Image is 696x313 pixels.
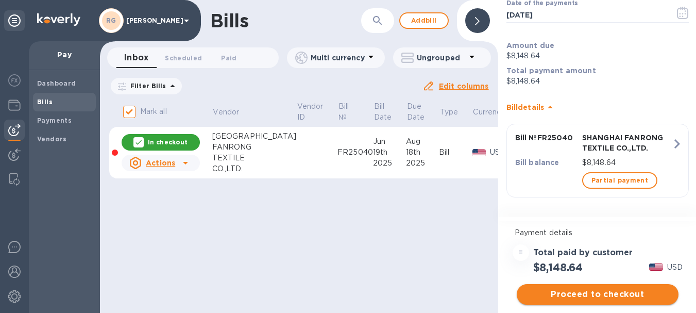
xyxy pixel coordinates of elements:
[406,147,439,158] div: 18th
[533,248,633,258] h3: Total paid by customer
[37,13,80,26] img: Logo
[106,17,116,24] b: RG
[338,101,359,123] p: Bill №
[649,263,663,271] img: USD
[515,227,681,238] p: Payment details
[146,159,175,167] u: Actions
[37,98,53,106] b: Bills
[506,103,544,111] b: Bill details
[212,131,296,142] div: [GEOGRAPHIC_DATA]
[490,147,506,158] p: USD
[439,82,489,90] u: Edit columns
[37,79,76,87] b: Dashboard
[399,12,449,29] button: Addbill
[440,107,472,118] span: Type
[533,261,583,274] h2: $8,148.64
[515,133,578,143] p: Bill № FR25040
[439,147,472,158] div: Bill
[473,107,505,118] p: Currency
[212,142,296,153] div: FANRONG
[213,107,239,118] p: Vendor
[506,124,689,197] button: Bill №FR25040SHANGHAI FANRONG TEXTILE CO.,LTD.Bill balance$8,148.64Partial payment
[417,53,466,63] p: Ungrouped
[591,174,648,187] span: Partial payment
[124,51,148,65] span: Inbox
[472,149,486,156] img: USD
[515,157,578,168] p: Bill balance
[373,147,406,158] div: 19th
[440,107,459,118] p: Type
[165,53,202,63] span: Scheduled
[373,158,406,169] div: 2025
[126,81,166,90] p: Filter Bills
[582,133,672,153] p: SHANGHAI FANRONG TEXTILE CO.,LTD.
[506,41,555,50] b: Amount due
[311,53,365,63] p: Multi currency
[37,135,67,143] b: Vendors
[337,147,373,158] div: FR25040
[406,136,439,147] div: Aug
[506,91,689,124] div: Billdetails
[582,172,657,189] button: Partial payment
[4,10,25,31] div: Unpin categories
[210,10,248,31] h1: Bills
[338,101,372,123] span: Bill №
[582,157,672,168] p: $8,148.64
[374,101,392,123] p: Bill Date
[8,99,21,111] img: Wallets
[517,284,678,305] button: Proceed to checkout
[126,17,178,24] p: [PERSON_NAME]
[525,288,670,301] span: Proceed to checkout
[407,101,438,123] span: Due Date
[221,53,236,63] span: Paid
[667,262,683,273] p: USD
[406,158,439,169] div: 2025
[513,244,529,261] div: =
[297,101,337,123] span: Vendor ID
[212,163,296,174] div: CO.,LTD.
[506,51,689,61] p: $8,148.64
[213,107,252,118] span: Vendor
[297,101,324,123] p: Vendor ID
[506,76,689,87] p: $8,148.64
[407,101,425,123] p: Due Date
[373,136,406,147] div: Jun
[8,74,21,87] img: Foreign exchange
[140,106,167,117] p: Mark all
[374,101,405,123] span: Bill Date
[212,153,296,163] div: TEXTILE
[37,117,72,124] b: Payments
[409,14,439,27] span: Add bill
[506,67,596,75] b: Total payment amount
[37,50,92,60] p: Pay
[148,138,188,146] p: In checkout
